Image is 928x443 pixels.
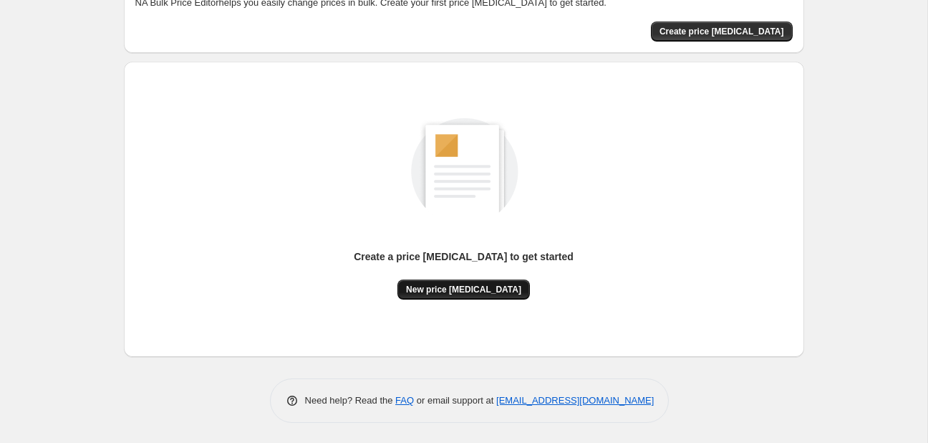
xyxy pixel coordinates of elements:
[354,249,574,264] p: Create a price [MEDICAL_DATA] to get started
[651,22,793,42] button: Create price change job
[496,395,654,406] a: [EMAIL_ADDRESS][DOMAIN_NAME]
[414,395,496,406] span: or email support at
[659,26,784,37] span: Create price [MEDICAL_DATA]
[395,395,414,406] a: FAQ
[406,284,521,295] span: New price [MEDICAL_DATA]
[397,280,530,300] button: New price [MEDICAL_DATA]
[305,395,396,406] span: Need help? Read the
